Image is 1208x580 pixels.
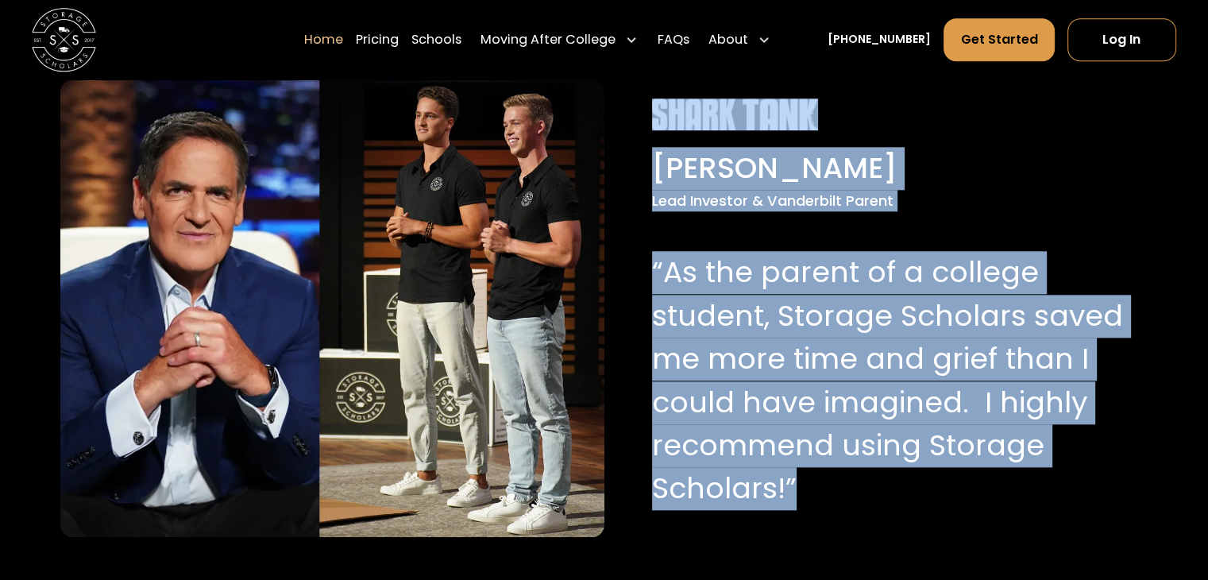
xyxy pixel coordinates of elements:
[944,18,1054,61] a: Get Started
[480,30,616,49] div: Moving After College
[708,30,748,49] div: About
[652,190,1125,211] div: Lead Investor & Vanderbilt Parent
[356,17,399,62] a: Pricing
[652,147,1125,190] div: [PERSON_NAME]
[828,32,931,48] a: [PHONE_NUMBER]
[60,79,604,538] img: Mark Cuban with Storage Scholar's co-founders, Sam and Matt.
[32,8,96,72] img: Storage Scholars main logo
[474,17,644,62] div: Moving After College
[304,17,343,62] a: Home
[652,99,818,131] img: Shark Tank white logo.
[411,17,461,62] a: Schools
[657,17,689,62] a: FAQs
[32,8,96,72] a: home
[652,251,1125,510] p: “As the parent of a college student, Storage Scholars saved me more time and grief than I could h...
[702,17,777,62] div: About
[1067,18,1176,61] a: Log In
